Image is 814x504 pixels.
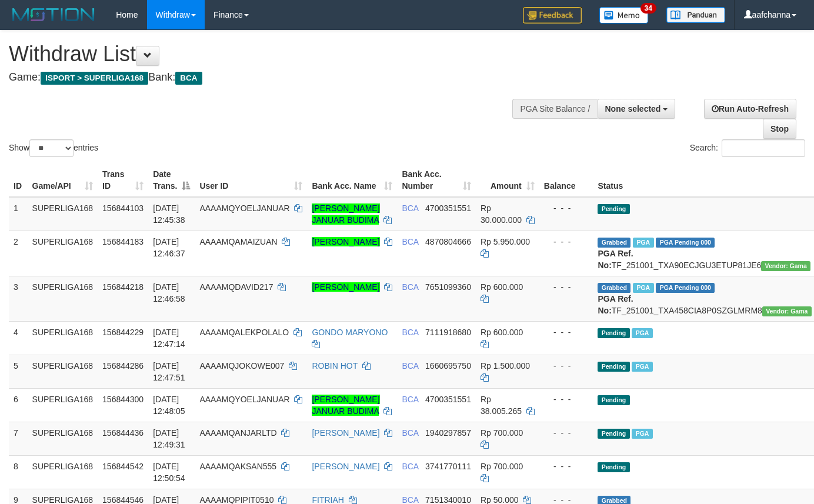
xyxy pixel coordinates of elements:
td: SUPERLIGA168 [28,276,98,321]
div: - - - [544,427,589,439]
td: 5 [9,355,28,388]
th: ID [9,163,28,197]
td: SUPERLIGA168 [28,231,98,276]
span: Copy 4870804666 to clipboard [425,237,471,246]
span: 156844103 [102,203,144,213]
span: AAAAMQANJARLTD [199,428,276,438]
td: 2 [9,231,28,276]
span: BCA [402,428,418,438]
img: MOTION_logo.png [9,6,98,24]
a: ROBIN HOT [312,361,358,371]
span: Rp 38.005.265 [481,395,522,416]
span: AAAAMQJOKOWE007 [199,361,284,371]
span: 156844300 [102,395,144,404]
td: SUPERLIGA168 [28,422,98,455]
span: Vendor URL: https://trx31.1velocity.biz [761,261,810,271]
span: Marked by aafsoycanthlai [632,429,652,439]
td: SUPERLIGA168 [28,455,98,489]
td: 4 [9,321,28,355]
td: SUPERLIGA168 [28,388,98,422]
td: 1 [9,197,28,231]
th: Bank Acc. Number: activate to sort column ascending [397,163,476,197]
span: Pending [598,328,629,338]
img: Button%20Memo.svg [599,7,649,24]
span: 156844229 [102,328,144,337]
span: [DATE] 12:45:38 [153,203,185,225]
span: Pending [598,204,629,214]
span: BCA [402,462,418,471]
span: PGA Pending [656,283,715,293]
span: Vendor URL: https://trx31.1velocity.biz [762,306,812,316]
span: 156844183 [102,237,144,246]
div: PGA Site Balance / [512,99,597,119]
span: Marked by aafsoycanthlai [632,362,652,372]
h4: Game: Bank: [9,72,531,84]
span: [DATE] 12:48:05 [153,395,185,416]
span: AAAAMQYOELJANUAR [199,203,289,213]
select: Showentries [29,139,74,157]
span: 34 [640,3,656,14]
span: Marked by aafsoycanthlai [632,328,652,338]
span: BCA [175,72,202,85]
a: [PERSON_NAME] JANUAR BUDIMA [312,203,379,225]
td: 7 [9,422,28,455]
td: 3 [9,276,28,321]
span: Grabbed [598,238,630,248]
span: Copy 1940297857 to clipboard [425,428,471,438]
b: PGA Ref. No: [598,249,633,270]
div: - - - [544,326,589,338]
span: Pending [598,462,629,472]
a: [PERSON_NAME] JANUAR BUDIMA [312,395,379,416]
span: [DATE] 12:46:37 [153,237,185,258]
div: - - - [544,393,589,405]
span: Rp 1.500.000 [481,361,530,371]
span: Pending [598,362,629,372]
button: None selected [598,99,676,119]
th: Trans ID: activate to sort column ascending [98,163,148,197]
span: Copy 1660695750 to clipboard [425,361,471,371]
a: GONDO MARYONO [312,328,388,337]
div: - - - [544,281,589,293]
span: AAAAMQDAVID217 [199,282,273,292]
span: BCA [402,395,418,404]
span: Marked by aafsoycanthlai [633,238,653,248]
div: - - - [544,460,589,472]
span: Pending [598,429,629,439]
span: 156844436 [102,428,144,438]
a: [PERSON_NAME] [312,462,379,471]
label: Show entries [9,139,98,157]
span: Rp 5.950.000 [481,237,530,246]
b: PGA Ref. No: [598,294,633,315]
span: [DATE] 12:49:31 [153,428,185,449]
div: - - - [544,236,589,248]
label: Search: [690,139,805,157]
span: [DATE] 12:47:14 [153,328,185,349]
th: Game/API: activate to sort column ascending [28,163,98,197]
span: AAAAMQAKSAN555 [199,462,276,471]
span: BCA [402,282,418,292]
span: BCA [402,203,418,213]
span: AAAAMQAMAIZUAN [199,237,277,246]
span: 156844286 [102,361,144,371]
span: [DATE] 12:47:51 [153,361,185,382]
th: Date Trans.: activate to sort column descending [148,163,195,197]
span: None selected [605,104,661,114]
span: 156844218 [102,282,144,292]
span: Rp 600.000 [481,328,523,337]
a: [PERSON_NAME] [312,237,379,246]
th: Amount: activate to sort column ascending [476,163,539,197]
span: Copy 7111918680 to clipboard [425,328,471,337]
input: Search: [722,139,805,157]
td: 6 [9,388,28,422]
span: Copy 7651099360 to clipboard [425,282,471,292]
span: Grabbed [598,283,630,293]
a: Run Auto-Refresh [704,99,796,119]
span: Rp 30.000.000 [481,203,522,225]
span: Rp 700.000 [481,462,523,471]
a: [PERSON_NAME] [312,428,379,438]
a: [PERSON_NAME] [312,282,379,292]
img: panduan.png [666,7,725,23]
div: - - - [544,202,589,214]
span: Rp 600.000 [481,282,523,292]
span: [DATE] 12:50:54 [153,462,185,483]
